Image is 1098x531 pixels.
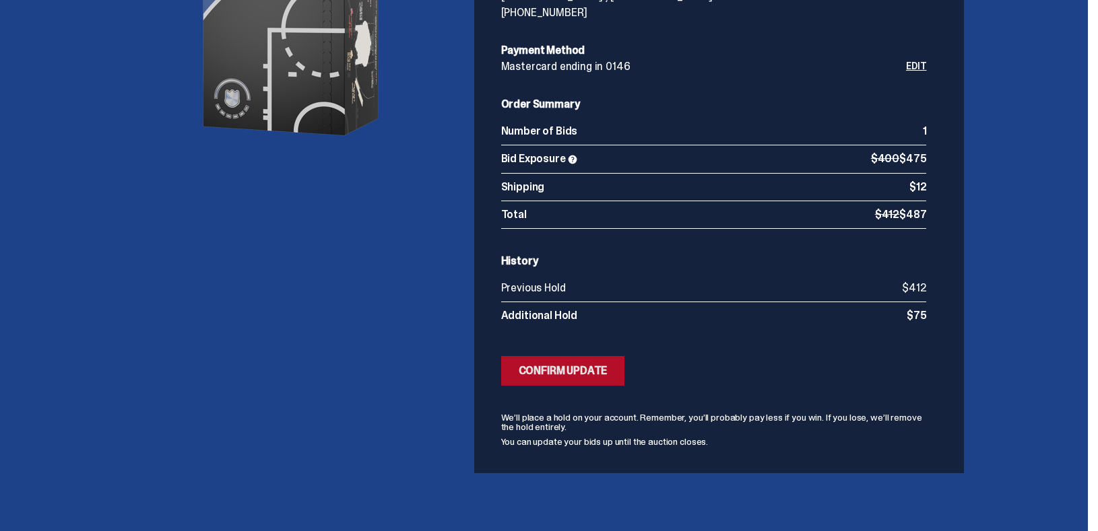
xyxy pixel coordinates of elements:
p: $412 [902,283,926,293]
button: Confirm Update [501,356,625,386]
h6: History [501,256,927,267]
p: Additional Hold [501,310,907,321]
span: $412 [875,207,899,221]
a: Edit [906,61,926,72]
p: You can update your bids up until the auction closes. [501,437,927,446]
p: Previous Hold [501,283,903,293]
div: Confirm Update [519,365,608,376]
span: $400 [871,151,899,166]
p: Number of Bids [501,126,923,137]
p: [PHONE_NUMBER] [501,7,907,18]
p: Mastercard ending in 0146 [501,61,907,72]
p: 1 [923,126,927,137]
p: $475 [871,153,927,165]
p: $12 [909,182,927,192]
p: Bid Exposure [501,153,871,165]
p: We’ll place a hold on your account. Remember, you’ll probably pay less if you win. If you lose, w... [501,413,927,431]
h6: Payment Method [501,45,927,56]
p: $75 [907,310,927,321]
h6: Order Summary [501,99,927,110]
p: Total [501,209,875,220]
p: Shipping [501,182,909,192]
p: $487 [875,209,927,220]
